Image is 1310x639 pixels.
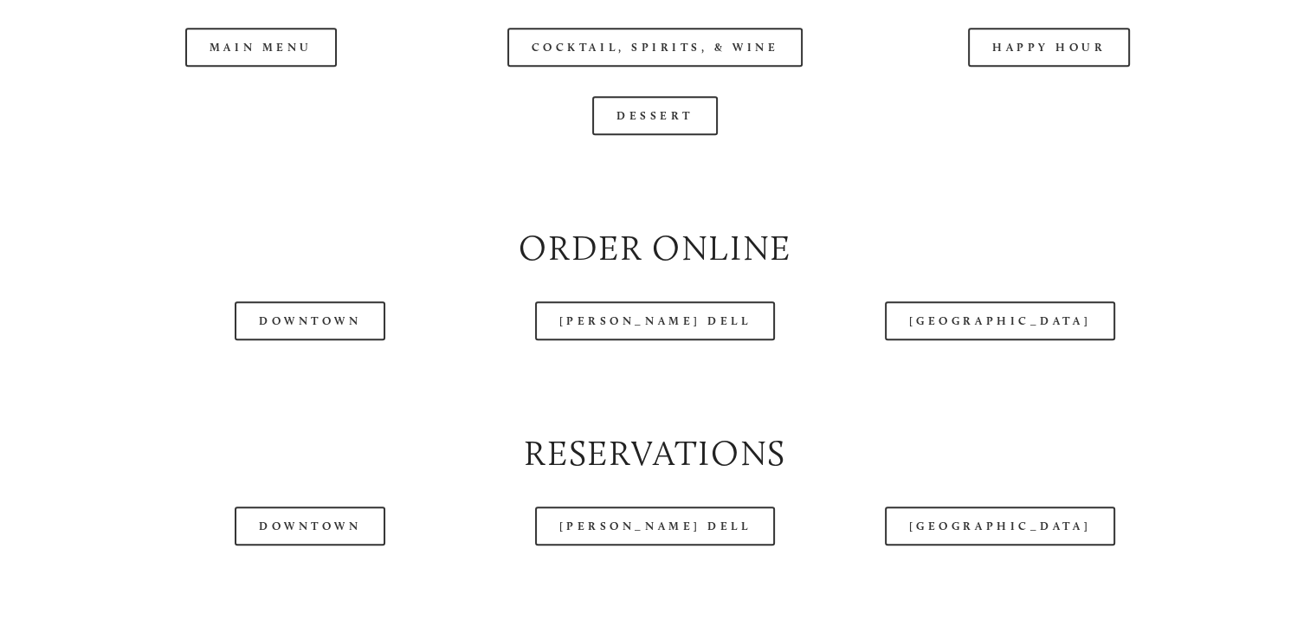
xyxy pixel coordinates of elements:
[885,507,1115,545] a: [GEOGRAPHIC_DATA]
[235,301,385,340] a: Downtown
[535,301,776,340] a: [PERSON_NAME] Dell
[79,429,1231,477] h2: Reservations
[235,507,385,545] a: Downtown
[79,223,1231,272] h2: Order Online
[885,301,1115,340] a: [GEOGRAPHIC_DATA]
[535,507,776,545] a: [PERSON_NAME] Dell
